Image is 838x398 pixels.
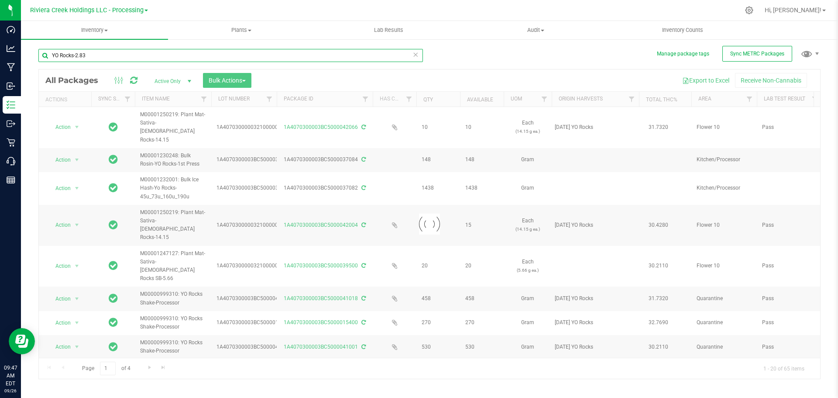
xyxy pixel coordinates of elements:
span: Plants [168,26,315,34]
span: Riviera Creek Holdings LLC - Processing [30,7,144,14]
p: 09:47 AM EDT [4,364,17,388]
div: Manage settings [744,6,755,14]
a: Inventory [21,21,168,39]
span: Hi, [PERSON_NAME]! [765,7,821,14]
inline-svg: Manufacturing [7,63,15,72]
inline-svg: Inventory [7,100,15,109]
inline-svg: Inbound [7,82,15,90]
span: Lab Results [362,26,415,34]
iframe: Resource center [9,328,35,354]
span: Clear [412,49,419,60]
span: Sync METRC Packages [730,51,784,57]
a: Lab Results [315,21,462,39]
inline-svg: Reports [7,176,15,184]
a: Inventory Counts [609,21,756,39]
span: Audit [463,26,609,34]
span: Inventory Counts [650,26,715,34]
p: 09/26 [4,388,17,394]
inline-svg: Analytics [7,44,15,53]
button: Manage package tags [657,50,709,58]
inline-svg: Outbound [7,119,15,128]
a: Audit [462,21,609,39]
inline-svg: Call Center [7,157,15,166]
inline-svg: Dashboard [7,25,15,34]
span: Inventory [21,26,168,34]
inline-svg: Retail [7,138,15,147]
input: Search Package ID, Item Name, SKU, Lot or Part Number... [38,49,423,62]
a: Plants [168,21,315,39]
button: Sync METRC Packages [722,46,792,62]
